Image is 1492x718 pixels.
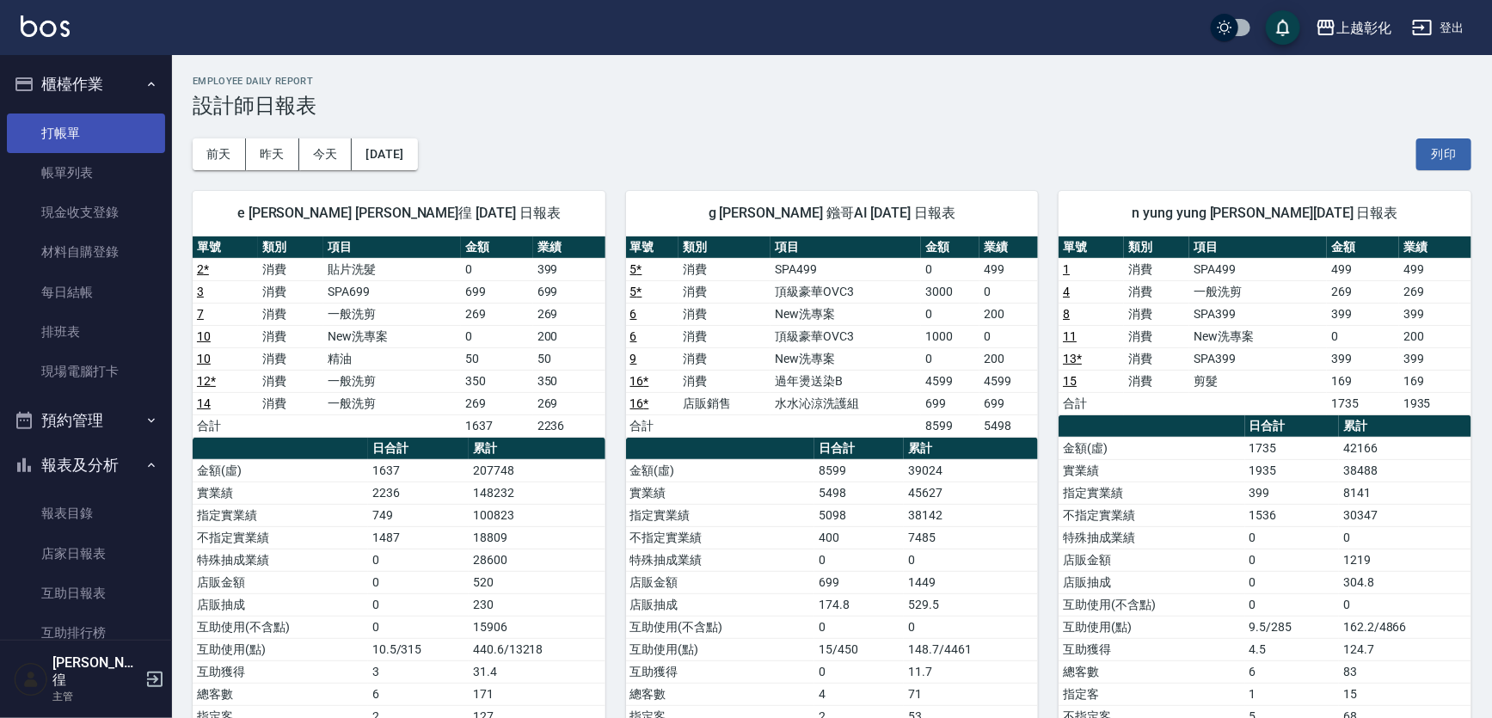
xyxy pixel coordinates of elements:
td: 15906 [469,616,605,638]
td: 0 [1245,593,1340,616]
td: 269 [461,392,533,414]
td: 0 [921,258,979,280]
th: 類別 [258,236,323,259]
a: 現金收支登錄 [7,193,165,232]
td: 0 [368,616,469,638]
table: a dense table [1059,236,1471,415]
td: 互助使用(不含點) [193,616,368,638]
td: 指定客 [1059,683,1244,705]
a: 6 [630,307,637,321]
td: SPA399 [1189,303,1327,325]
td: 0 [1245,526,1340,549]
button: 昨天 [246,138,299,170]
div: 上越彰化 [1336,17,1391,39]
td: 0 [979,280,1038,303]
a: 每日結帳 [7,273,165,312]
td: 42166 [1339,437,1471,459]
p: 主管 [52,689,140,704]
td: 148232 [469,482,605,504]
td: 9.5/285 [1245,616,1340,638]
td: 互助使用(點) [626,638,815,660]
td: 金額(虛) [1059,437,1244,459]
button: save [1266,10,1300,45]
h3: 設計師日報表 [193,94,1471,118]
a: 10 [197,352,211,365]
a: 打帳單 [7,114,165,153]
td: New洗專案 [771,347,921,370]
a: 15 [1063,374,1077,388]
td: 15 [1339,683,1471,705]
th: 類別 [678,236,771,259]
td: 0 [1339,593,1471,616]
th: 單號 [193,236,258,259]
td: 頂級豪華OVC3 [771,325,921,347]
td: 1935 [1245,459,1340,482]
th: 類別 [1124,236,1189,259]
td: 15/450 [814,638,904,660]
td: 0 [368,571,469,593]
td: 83 [1339,660,1471,683]
td: SPA499 [1189,258,1327,280]
td: 1735 [1245,437,1340,459]
td: 4.5 [1245,638,1340,660]
td: 31.4 [469,660,605,683]
td: 消費 [1124,347,1189,370]
td: 精油 [323,347,461,370]
th: 項目 [323,236,461,259]
td: 148.7/4461 [904,638,1038,660]
td: 174.8 [814,593,904,616]
td: 699 [533,280,605,303]
button: 今天 [299,138,353,170]
td: 269 [533,303,605,325]
td: 1637 [368,459,469,482]
td: 1735 [1327,392,1399,414]
td: 5098 [814,504,904,526]
td: 金額(虛) [193,459,368,482]
td: New洗專案 [323,325,461,347]
td: 400 [814,526,904,549]
td: 0 [814,549,904,571]
td: 店販抽成 [626,593,815,616]
a: 排班表 [7,312,165,352]
span: g [PERSON_NAME] 鏹哥AI [DATE] 日報表 [647,205,1018,222]
td: 店販金額 [1059,549,1244,571]
td: 200 [979,347,1038,370]
a: 互助排行榜 [7,613,165,653]
a: 8 [1063,307,1070,321]
a: 材料自購登錄 [7,232,165,272]
td: 1449 [904,571,1038,593]
td: 0 [904,616,1038,638]
th: 金額 [921,236,979,259]
td: 10.5/315 [368,638,469,660]
td: 699 [921,392,979,414]
td: 2236 [533,414,605,437]
td: 1 [1245,683,1340,705]
td: 0 [368,593,469,616]
td: 1935 [1399,392,1471,414]
td: 實業績 [626,482,815,504]
td: 230 [469,593,605,616]
td: 店販金額 [626,571,815,593]
td: 0 [921,303,979,325]
td: 399 [1327,347,1399,370]
td: 50 [461,347,533,370]
td: 5498 [814,482,904,504]
button: 報表及分析 [7,443,165,488]
td: New洗專案 [771,303,921,325]
td: 269 [1327,280,1399,303]
td: 0 [1245,549,1340,571]
td: 399 [1245,482,1340,504]
td: 0 [921,347,979,370]
a: 1 [1063,262,1070,276]
td: 消費 [678,347,771,370]
span: e [PERSON_NAME] [PERSON_NAME]徨 [DATE] 日報表 [213,205,585,222]
td: 消費 [678,258,771,280]
a: 9 [630,352,637,365]
th: 業績 [979,236,1038,259]
td: 399 [1399,303,1471,325]
button: 前天 [193,138,246,170]
td: 440.6/13218 [469,638,605,660]
a: 帳單列表 [7,153,165,193]
td: 399 [1327,303,1399,325]
td: 實業績 [193,482,368,504]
